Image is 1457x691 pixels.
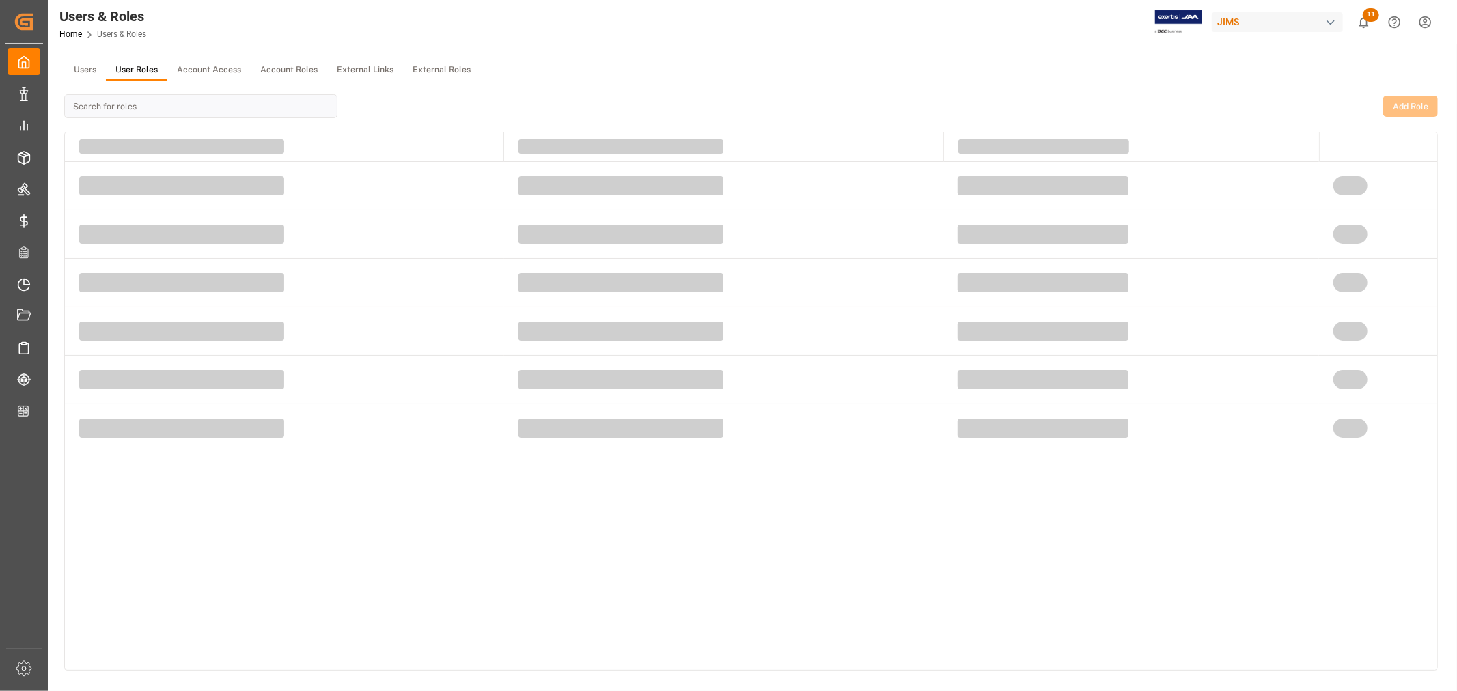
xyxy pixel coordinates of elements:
button: Users [64,60,106,81]
button: Account Roles [251,60,327,81]
button: User Roles [106,60,167,81]
span: 11 [1363,8,1379,22]
button: show 11 new notifications [1348,7,1379,38]
div: Users & Roles [59,6,146,27]
a: Home [59,29,82,39]
button: Help Center [1379,7,1410,38]
button: External Roles [403,60,480,81]
input: Search for roles [64,94,337,118]
img: Exertis%20JAM%20-%20Email%20Logo.jpg_1722504956.jpg [1155,10,1202,34]
button: External Links [327,60,403,81]
button: JIMS [1212,9,1348,35]
div: JIMS [1212,12,1343,32]
button: Account Access [167,60,251,81]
